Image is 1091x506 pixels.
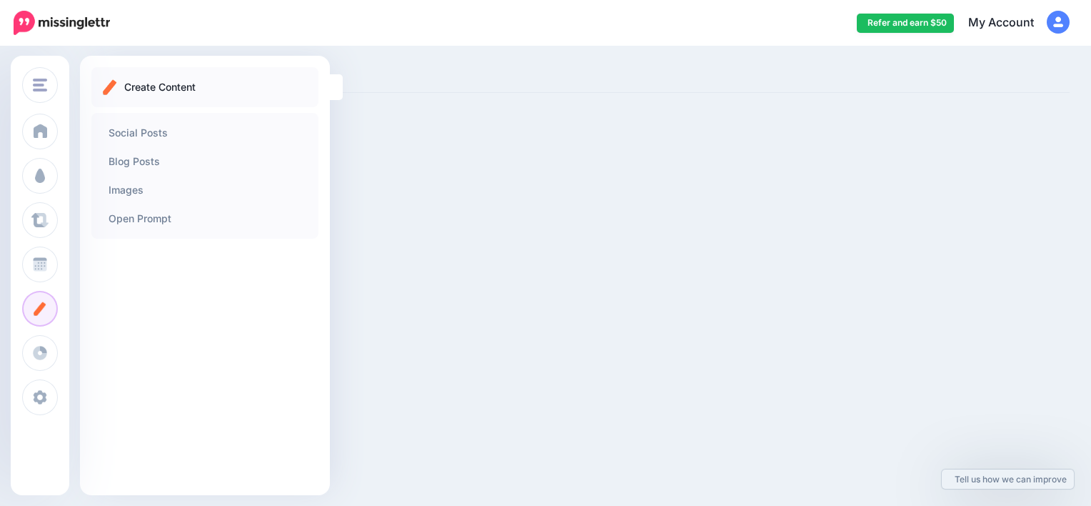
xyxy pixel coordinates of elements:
a: Blog Posts [97,147,313,176]
a: Images [97,176,313,204]
img: create.png [103,79,117,95]
img: Missinglettr [14,11,110,35]
img: menu.png [33,79,47,91]
a: Open Prompt [97,204,313,233]
a: My Account [954,6,1070,41]
a: Tell us how we can improve [942,470,1074,489]
p: Create Content [124,79,196,96]
a: Social Posts [97,119,313,147]
a: Refer and earn $50 [857,14,954,33]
